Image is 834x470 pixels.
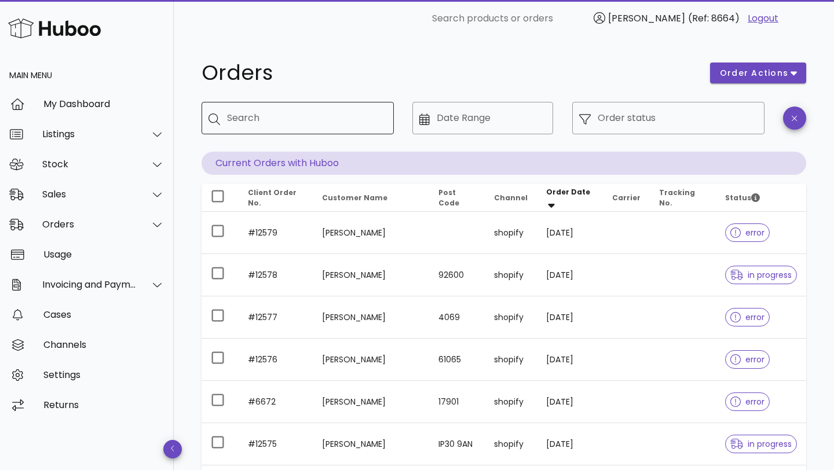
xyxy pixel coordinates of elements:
[650,184,716,212] th: Tracking No.
[485,423,537,465] td: shopify
[239,212,313,254] td: #12579
[42,189,137,200] div: Sales
[719,67,789,79] span: order actions
[730,398,765,406] span: error
[485,296,537,339] td: shopify
[730,355,765,363] span: error
[659,188,695,208] span: Tracking No.
[485,212,537,254] td: shopify
[239,184,313,212] th: Client Order No.
[612,193,641,203] span: Carrier
[42,219,137,230] div: Orders
[485,381,537,423] td: shopify
[730,313,765,321] span: error
[537,423,603,465] td: [DATE]
[429,339,484,381] td: 61065
[313,381,429,423] td: [PERSON_NAME]
[438,188,459,208] span: Post Code
[239,423,313,465] td: #12575
[730,229,765,237] span: error
[537,296,603,339] td: [DATE]
[716,184,806,212] th: Status
[748,12,778,25] a: Logout
[537,381,603,423] td: [DATE]
[43,309,164,320] div: Cases
[537,254,603,296] td: [DATE]
[710,63,806,83] button: order actions
[725,193,760,203] span: Status
[42,159,137,170] div: Stock
[8,16,101,41] img: Huboo Logo
[313,184,429,212] th: Customer Name
[485,184,537,212] th: Channel
[608,12,685,25] span: [PERSON_NAME]
[43,98,164,109] div: My Dashboard
[537,184,603,212] th: Order Date: Sorted descending. Activate to remove sorting.
[313,296,429,339] td: [PERSON_NAME]
[537,212,603,254] td: [DATE]
[485,339,537,381] td: shopify
[43,249,164,260] div: Usage
[313,339,429,381] td: [PERSON_NAME]
[202,63,696,83] h1: Orders
[429,184,484,212] th: Post Code
[43,369,164,380] div: Settings
[202,152,806,175] p: Current Orders with Huboo
[429,381,484,423] td: 17901
[546,187,590,197] span: Order Date
[313,212,429,254] td: [PERSON_NAME]
[429,423,484,465] td: IP30 9AN
[603,184,650,212] th: Carrier
[313,254,429,296] td: [PERSON_NAME]
[239,296,313,339] td: #12577
[688,12,740,25] span: (Ref: 8664)
[239,381,313,423] td: #6672
[313,423,429,465] td: [PERSON_NAME]
[429,254,484,296] td: 92600
[730,440,792,448] span: in progress
[537,339,603,381] td: [DATE]
[239,339,313,381] td: #12576
[43,399,164,410] div: Returns
[730,271,792,279] span: in progress
[43,339,164,350] div: Channels
[429,296,484,339] td: 4069
[239,254,313,296] td: #12578
[42,128,137,139] div: Listings
[485,254,537,296] td: shopify
[42,279,137,290] div: Invoicing and Payments
[494,193,528,203] span: Channel
[322,193,387,203] span: Customer Name
[248,188,297,208] span: Client Order No.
